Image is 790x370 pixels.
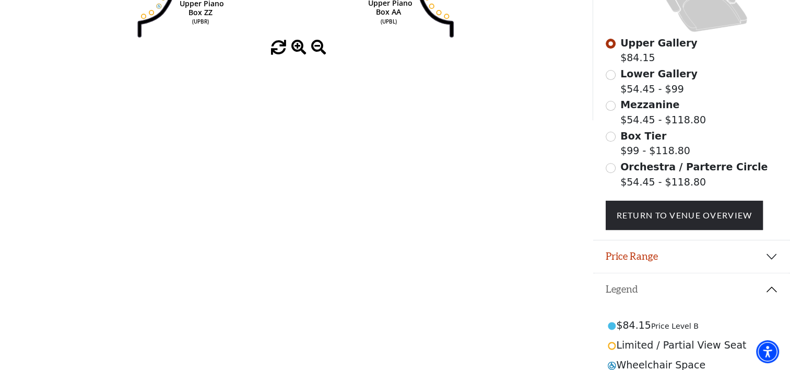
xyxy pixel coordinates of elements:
span: Lower Gallery [620,68,698,79]
span: Mezzanine [620,99,679,110]
input: Box Tier$99 - $118.80 [606,132,616,142]
span: Price Level B [651,322,699,330]
span: Orchestra / Parterre Circle [620,161,768,172]
label: $54.45 - $99 [620,66,698,96]
button: zoom out [311,40,326,55]
text: (UPBL) [381,17,397,25]
input: Mezzanine$54.45 - $118.80 [606,101,616,111]
text: (UPBR) [192,17,208,25]
circle: <table class="table table-borderless mb-0 fw-bold"><thead><th>Section</th><th>Row</th><th>Seat</t... [429,4,433,8]
button: zoom in [291,40,306,55]
input: Upper Gallery$84.15 [606,39,616,49]
button: Price Range [593,240,790,273]
circle: <table class="table table-borderless mb-0 fw-bold"><thead><th>Section</th><th>Row</th><th>Seat</t... [157,4,161,8]
a: Return To Venue Overview [606,201,763,230]
circle: <table class="table table-borderless mb-0 fw-bold"><thead><th>Section</th><th>Row</th><th>Seat</t... [142,14,146,18]
use: Seat Selected [429,4,434,9]
input: Lower Gallery$54.45 - $99 [606,70,616,80]
label: $84.15 [620,36,698,65]
use: Seat Selected [141,14,146,19]
use: Seat Selected [444,14,449,19]
text: Box AA [376,7,402,17]
use: ADA Accessible Seat [158,5,160,8]
circle: <table class="table table-borderless mb-0 fw-bold"><thead><th>Section</th><th>Row</th><th>Seat</t... [444,14,449,18]
circle: <table class="table table-borderless mb-0 fw-bold"><thead><th>Section</th><th>Row</th><th>Seat</t... [149,10,154,14]
label: $54.45 - $118.80 [620,97,706,127]
div: $84.15 [606,315,778,335]
div: Accessibility Menu [756,340,779,363]
use: ADA Accessible Seat [610,362,615,368]
label: $99 - $118.80 [620,129,690,158]
circle: <table class="table table-borderless mb-0 fw-bold"><thead><th>Section</th><th>Row</th><th>Seat</t... [437,10,441,14]
button: reset zoom [271,40,286,55]
div: Limited / Partial View Seat [606,335,778,355]
label: $54.45 - $118.80 [620,159,768,189]
use: Seat Selected [437,10,442,15]
input: Orchestra / Parterre Circle$54.45 - $118.80 [606,163,616,173]
use: Seat Selected [156,4,161,9]
text: Box ZZ [188,7,213,17]
span: Box Tier [620,130,666,142]
use: Seat Selected [149,10,154,15]
span: Upper Gallery [620,37,698,49]
button: Legend [593,273,790,306]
